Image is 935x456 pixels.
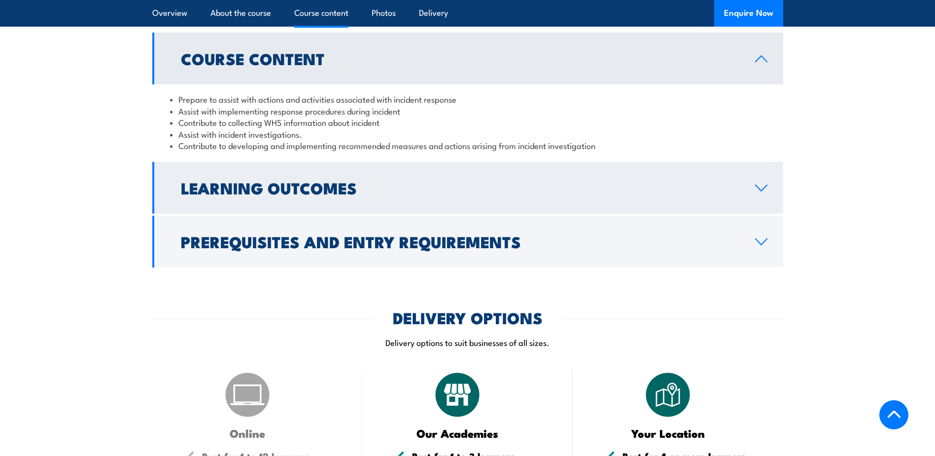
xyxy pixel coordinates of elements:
[177,427,318,439] h3: Online
[170,140,765,151] li: Contribute to developing and implementing recommended measures and actions arising from incident ...
[152,337,783,348] p: Delivery options to suit businesses of all sizes.
[170,93,765,105] li: Prepare to assist with actions and activities associated with incident response
[152,216,783,267] a: Prerequisites and Entry Requirements
[152,162,783,214] a: Learning Outcomes
[181,234,739,248] h2: Prerequisites and Entry Requirements
[181,181,739,194] h2: Learning Outcomes
[170,128,765,140] li: Assist with incident investigations.
[170,105,765,116] li: Assist with implementing response procedures during incident
[597,427,739,439] h3: Your Location
[387,427,528,439] h3: Our Academies
[393,310,543,324] h2: DELIVERY OPTIONS
[181,51,739,65] h2: Course Content
[170,116,765,128] li: Contribute to collecting WHS information about incident
[152,33,783,84] a: Course Content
